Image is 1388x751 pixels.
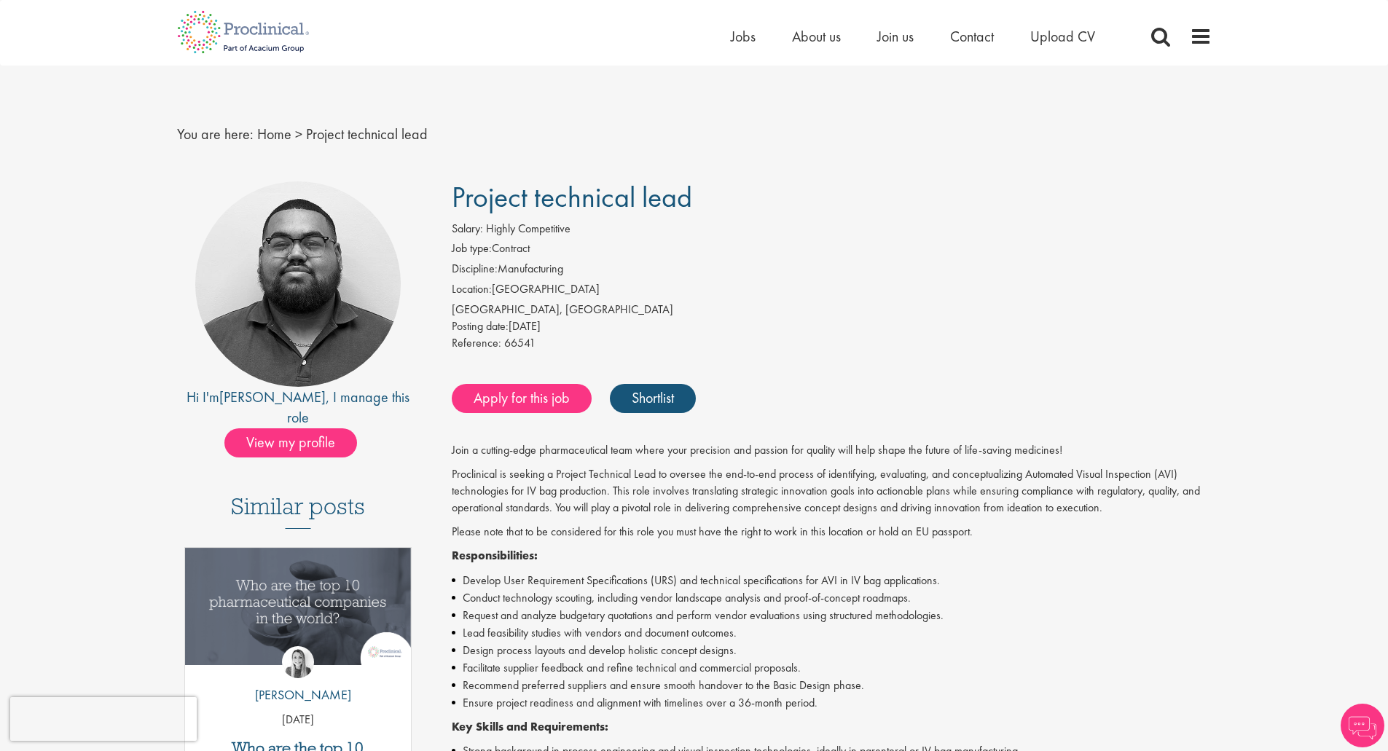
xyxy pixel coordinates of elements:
[452,548,538,563] strong: Responsibilities:
[295,125,302,143] span: >
[224,431,372,450] a: View my profile
[306,125,428,143] span: Project technical lead
[452,524,1212,540] p: Please note that to be considered for this role you must have the right to work in this location ...
[950,27,994,46] a: Contact
[452,719,608,734] strong: Key Skills and Requirements:
[452,589,1212,607] li: Conduct technology scouting, including vendor landscape analysis and proof-of-concept roadmaps.
[177,387,420,428] div: Hi I'm , I manage this role
[1341,704,1384,747] img: Chatbot
[486,221,571,236] span: Highly Competitive
[185,548,412,665] img: Top 10 pharmaceutical companies in the world 2025
[452,694,1212,712] li: Ensure project readiness and alignment with timelines over a 36-month period.
[244,646,351,712] a: Hannah Burke [PERSON_NAME]
[452,302,1212,318] div: [GEOGRAPHIC_DATA], [GEOGRAPHIC_DATA]
[244,685,351,704] p: [PERSON_NAME]
[452,572,1212,589] li: Develop User Requirement Specifications (URS) and technical specifications for AVI in IV bag appl...
[185,712,412,728] p: [DATE]
[731,27,756,46] a: Jobs
[452,442,1212,459] p: Join a cutting-edge pharmaceutical team where your precision and passion for quality will help sh...
[257,125,291,143] a: breadcrumb link
[792,27,841,46] a: About us
[1030,27,1095,46] a: Upload CV
[231,494,365,529] h3: Similar posts
[452,281,1212,302] li: [GEOGRAPHIC_DATA]
[452,240,492,257] label: Job type:
[610,384,696,413] a: Shortlist
[452,221,483,237] label: Salary:
[219,388,326,406] a: [PERSON_NAME]
[177,125,254,143] span: You are here:
[452,318,1212,335] div: [DATE]
[452,607,1212,624] li: Request and analyze budgetary quotations and perform vendor evaluations using structured methodol...
[504,335,536,350] span: 66541
[452,240,1212,261] li: Contract
[452,178,692,216] span: Project technical lead
[10,697,197,741] iframe: reCAPTCHA
[185,548,412,677] a: Link to a post
[452,466,1212,516] p: Proclinical is seeking a Project Technical Lead to oversee the end-to-end process of identifying,...
[452,281,492,298] label: Location:
[452,261,1212,281] li: Manufacturing
[452,677,1212,694] li: Recommend preferred suppliers and ensure smooth handover to the Basic Design phase.
[452,642,1212,659] li: Design process layouts and develop holistic concept designs.
[224,428,357,457] span: View my profile
[452,384,592,413] a: Apply for this job
[452,624,1212,642] li: Lead feasibility studies with vendors and document outcomes.
[452,261,498,278] label: Discipline:
[452,659,1212,677] li: Facilitate supplier feedback and refine technical and commercial proposals.
[195,181,401,387] img: imeage of recruiter Ashley Bennett
[452,335,501,352] label: Reference:
[452,318,509,334] span: Posting date:
[282,646,314,678] img: Hannah Burke
[877,27,914,46] a: Join us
